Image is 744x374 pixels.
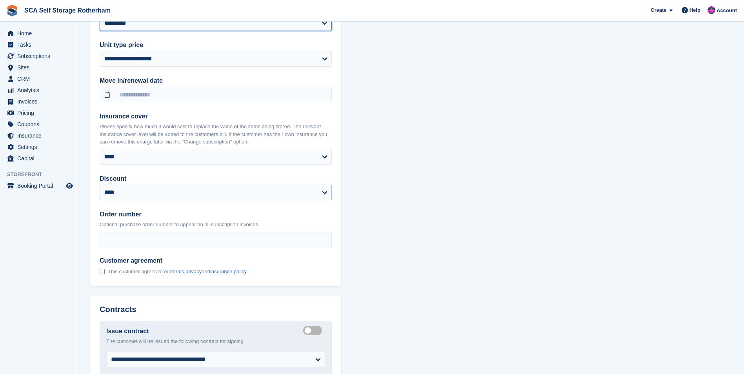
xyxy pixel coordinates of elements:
[100,174,332,183] label: Discount
[4,119,74,130] a: menu
[100,123,332,146] p: Please specify how much it would cost to replace the value of the items being stored. The relevan...
[100,257,248,265] span: Customer agreement
[4,62,74,73] a: menu
[6,5,18,16] img: stora-icon-8386f47178a22dfd0bd8f6a31ec36ba5ce8667c1dd55bd0f319d3a0aa187defe.svg
[17,142,64,153] span: Settings
[100,269,105,274] input: Customer agreement This customer agrees to ourterms,privacyandinsurance policy.
[689,6,700,14] span: Help
[100,305,332,314] h2: Contracts
[17,180,64,191] span: Booking Portal
[4,142,74,153] a: menu
[100,210,332,219] label: Order number
[100,221,332,229] p: Optional purchase order number to appear on all subscription invoices.
[651,6,666,14] span: Create
[4,130,74,141] a: menu
[100,40,332,50] label: Unit type price
[17,28,64,39] span: Home
[106,327,149,336] label: Issue contract
[4,85,74,96] a: menu
[100,112,332,121] label: Insurance cover
[4,153,74,164] a: menu
[108,269,248,275] span: This customer agrees to our , and .
[303,330,325,331] label: Create integrated contract
[171,269,184,274] a: terms
[65,181,74,191] a: Preview store
[17,130,64,141] span: Insurance
[17,39,64,50] span: Tasks
[4,180,74,191] a: menu
[17,85,64,96] span: Analytics
[4,107,74,118] a: menu
[100,76,332,85] label: Move in/renewal date
[4,39,74,50] a: menu
[17,96,64,107] span: Invoices
[7,171,78,178] span: Storefront
[21,4,114,17] a: SCA Self Storage Rotherham
[4,96,74,107] a: menu
[17,153,64,164] span: Capital
[717,7,737,15] span: Account
[210,269,246,274] a: insurance policy
[4,73,74,84] a: menu
[4,51,74,62] a: menu
[17,119,64,130] span: Coupons
[17,73,64,84] span: CRM
[4,28,74,39] a: menu
[106,338,325,345] p: The customer will be issued the following contract for signing.
[17,107,64,118] span: Pricing
[708,6,715,14] img: Bethany Bloodworth
[17,51,64,62] span: Subscriptions
[186,269,202,274] a: privacy
[17,62,64,73] span: Sites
